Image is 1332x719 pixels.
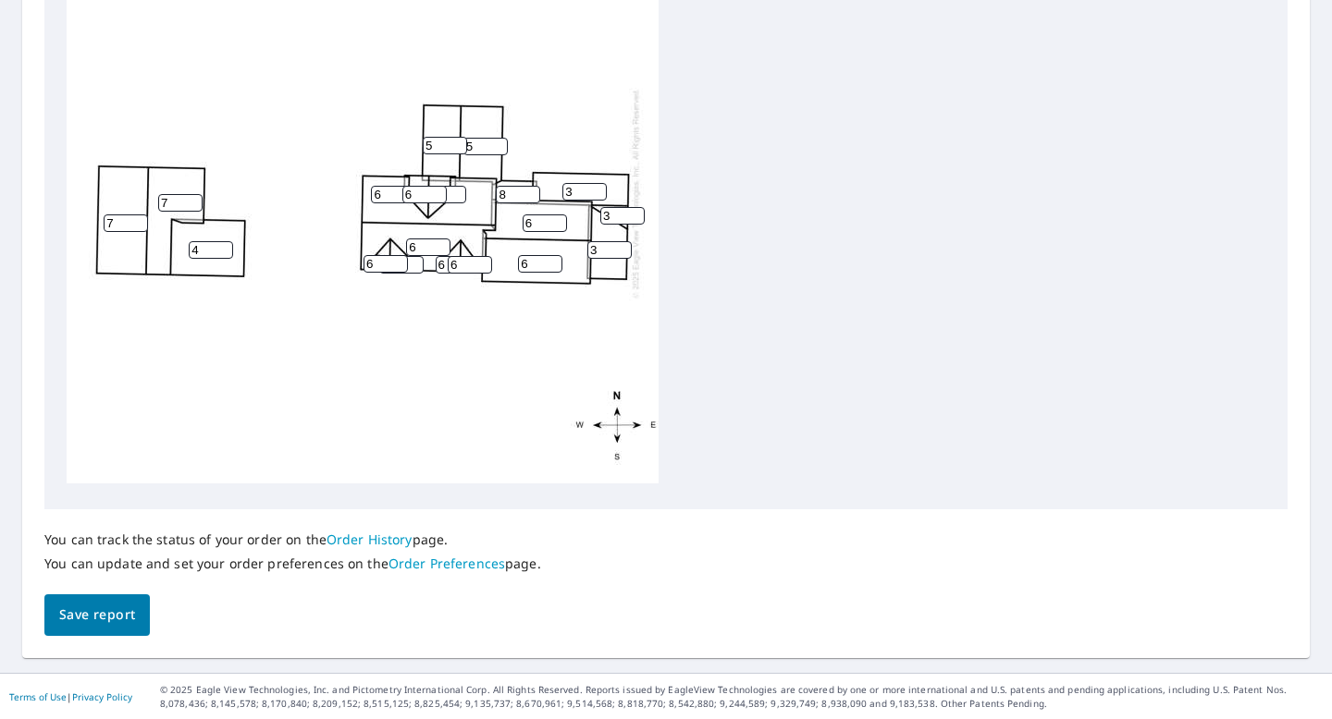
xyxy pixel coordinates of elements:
p: You can track the status of your order on the page. [44,531,541,548]
a: Privacy Policy [72,690,132,703]
p: You can update and set your order preferences on the page. [44,555,541,572]
button: Save report [44,594,150,636]
a: Terms of Use [9,690,67,703]
p: © 2025 Eagle View Technologies, Inc. and Pictometry International Corp. All Rights Reserved. Repo... [160,683,1323,711]
p: | [9,691,132,702]
a: Order History [327,530,413,548]
span: Save report [59,603,135,627]
a: Order Preferences [388,554,505,572]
